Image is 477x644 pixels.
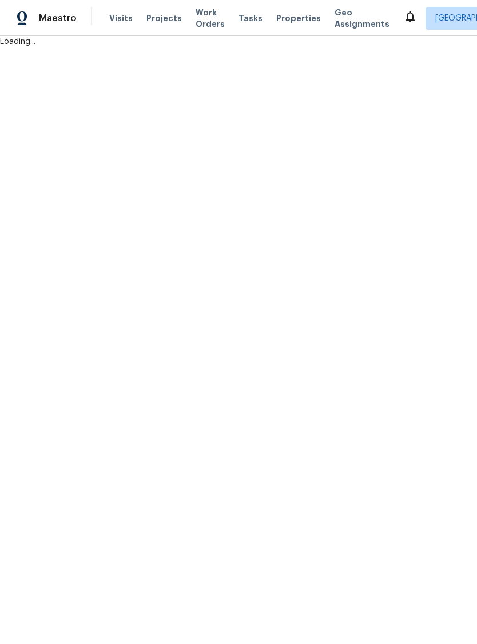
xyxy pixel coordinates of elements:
[109,13,133,24] span: Visits
[238,14,263,22] span: Tasks
[335,7,389,30] span: Geo Assignments
[39,13,77,24] span: Maestro
[196,7,225,30] span: Work Orders
[276,13,321,24] span: Properties
[146,13,182,24] span: Projects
